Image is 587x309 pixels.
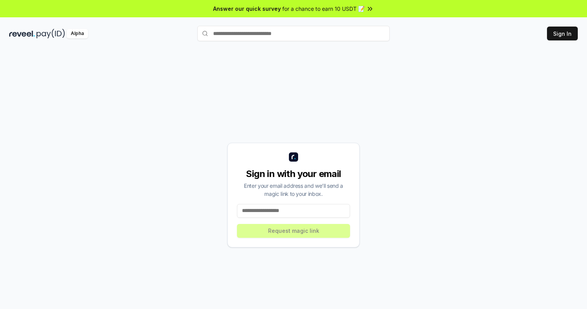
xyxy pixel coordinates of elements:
button: Sign In [547,27,578,40]
div: Alpha [67,29,88,38]
img: pay_id [37,29,65,38]
img: logo_small [289,152,298,162]
span: Answer our quick survey [213,5,281,13]
span: for a chance to earn 10 USDT 📝 [282,5,365,13]
img: reveel_dark [9,29,35,38]
div: Sign in with your email [237,168,350,180]
div: Enter your email address and we’ll send a magic link to your inbox. [237,182,350,198]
